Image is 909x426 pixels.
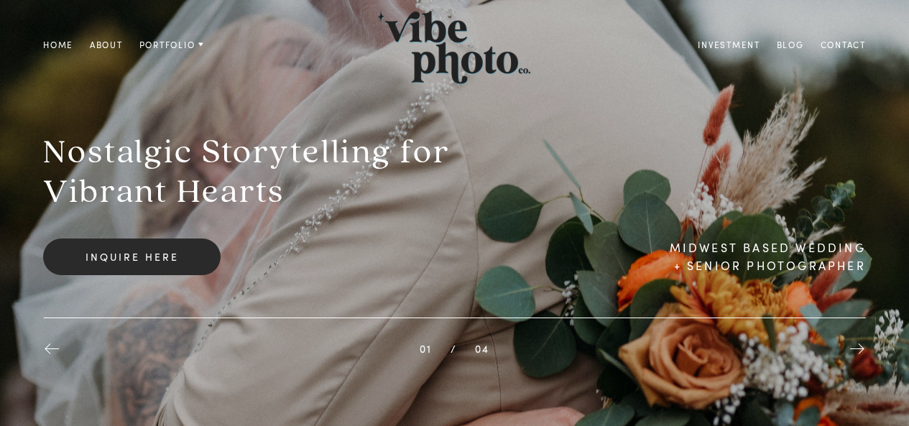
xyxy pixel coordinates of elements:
span: 04 [475,342,489,356]
span: Portfolio [139,39,195,52]
span: 01 [420,342,432,356]
a: Inquire here [43,239,221,275]
span: for [400,133,450,172]
span: Inquire here [86,250,178,264]
a: Contact [812,37,874,53]
img: Vibe Photo Co. [378,6,530,85]
a: Home [35,37,82,53]
span: / [451,342,457,356]
a: Investment [690,37,768,53]
a: Portfolio [131,37,213,53]
a: Blog [768,37,812,53]
a: About [82,37,131,53]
